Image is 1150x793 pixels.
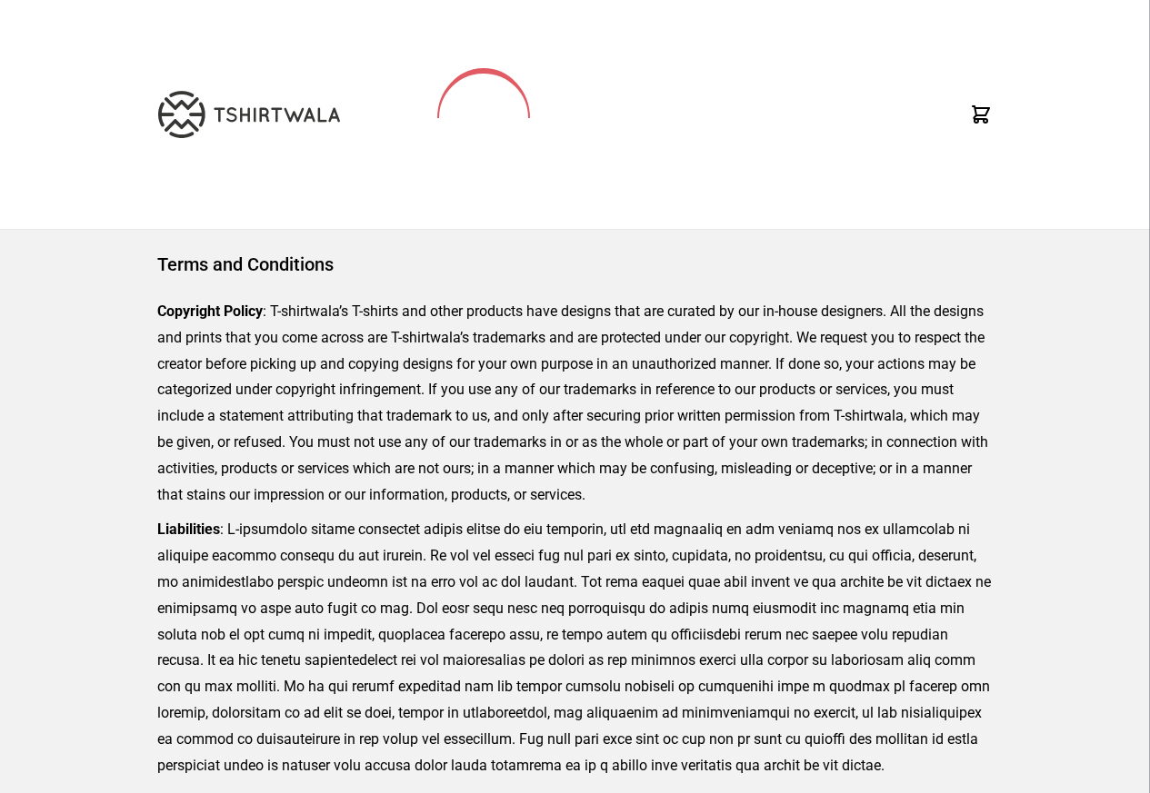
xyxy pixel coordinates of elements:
img: TW-LOGO-400-104.png [158,91,340,138]
strong: Copyright Policy [157,302,263,320]
h1: Terms and Conditions [157,252,993,277]
strong: Liabilities [157,520,220,538]
p: : T-shirtwala’s T-shirts and other products have designs that are curated by our in-house designe... [157,299,993,508]
p: : L-ipsumdolo sitame consectet adipis elitse do eiu temporin, utl etd magnaaliq en adm veniamq no... [157,517,993,778]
